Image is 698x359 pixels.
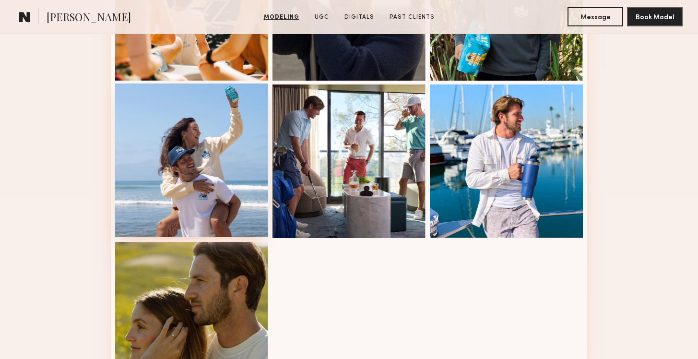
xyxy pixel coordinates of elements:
button: Book Model [627,7,683,26]
a: Digitals [341,13,378,22]
a: Modeling [260,13,303,22]
a: UGC [311,13,333,22]
a: Book Model [627,12,683,21]
a: Past Clients [386,13,438,22]
button: Message [568,7,623,26]
span: [PERSON_NAME] [47,10,131,26]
